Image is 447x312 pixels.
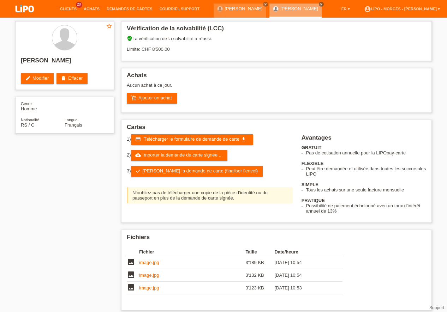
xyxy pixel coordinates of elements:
[156,7,203,11] a: Courriel Support
[127,283,135,292] i: image
[127,166,293,177] div: 3)
[21,118,39,122] span: Nationalité
[127,25,426,36] h2: Vérification de la solvabilité (LCC)
[56,73,88,84] a: deleteEffacer
[127,124,426,134] h2: Cartes
[245,256,274,269] td: 3'189 KB
[360,7,443,11] a: account_circleLIPO - Morges - [PERSON_NAME] ▾
[7,14,42,20] a: LIPO pay
[135,152,141,158] i: cloud_upload
[131,166,263,177] a: check[PERSON_NAME] la demande de carte (finaliser l’envoi)
[127,82,426,93] div: Aucun achat à ce jour.
[127,93,177,104] a: add_shopping_cartAjouter un achat
[131,95,137,101] i: add_shopping_cart
[139,248,245,256] th: Fichier
[76,2,82,8] span: 20
[61,75,66,81] i: delete
[65,118,78,122] span: Langue
[127,150,293,161] div: 2)
[338,7,353,11] a: FR ▾
[275,269,333,282] td: [DATE] 10:54
[245,248,274,256] th: Taille
[263,2,268,7] a: close
[302,161,324,166] b: FLEXIBLE
[319,2,324,7] a: close
[131,134,253,145] a: credit_card Télécharger le formulaire de demande de carte get_app
[127,36,426,57] div: La vérification de la solvabilité a réussi. Limite: CHF 8'500.00
[139,260,159,265] a: image.jpg
[106,23,112,30] a: star_border
[21,101,65,111] div: Homme
[364,6,371,13] i: account_circle
[306,187,426,192] li: Tous les achats sur une seule facture mensuelle
[103,7,156,11] a: Demandes de cartes
[320,2,323,6] i: close
[275,282,333,294] td: [DATE] 10:53
[306,166,426,177] li: Peut être demandée et utilisée dans toutes les succursales LIPO
[275,256,333,269] td: [DATE] 10:54
[264,2,267,6] i: close
[302,145,322,150] b: GRATUIT
[135,168,141,174] i: check
[80,7,103,11] a: Achats
[127,72,426,82] h2: Achats
[21,102,32,106] span: Genre
[245,282,274,294] td: 3'123 KB
[144,136,239,142] span: Télécharger le formulaire de demande de carte
[225,6,262,11] a: [PERSON_NAME]
[21,122,34,128] span: Serbie / C / 26.10.2003
[127,36,132,41] i: verified_user
[429,305,444,310] a: Support
[245,269,274,282] td: 3'132 KB
[65,122,82,128] span: Français
[127,134,293,145] div: 1)
[135,136,141,142] i: credit_card
[127,234,426,244] h2: Fichiers
[241,136,246,142] i: get_app
[131,150,228,161] a: cloud_uploadImporter la demande de carte signée ...
[21,57,108,68] h2: [PERSON_NAME]
[139,273,159,278] a: image.jpg
[127,187,293,203] div: N‘oubliez pas de télécharger une copie de la pièce d‘identité ou du passeport en plus de la deman...
[21,73,54,84] a: editModifier
[275,248,333,256] th: Date/heure
[25,75,31,81] i: edit
[139,285,159,290] a: image.jpg
[106,23,112,29] i: star_border
[56,7,80,11] a: Clients
[306,203,426,214] li: Possibilité de paiement échelonné avec un taux d'intérêt annuel de 13%
[127,258,135,266] i: image
[302,182,318,187] b: SIMPLE
[127,270,135,279] i: image
[302,134,426,145] h2: Avantages
[302,198,325,203] b: PRATIQUE
[306,150,426,155] li: Pas de cotisation annuelle pour la LIPOpay-carte
[280,6,318,11] a: [PERSON_NAME]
